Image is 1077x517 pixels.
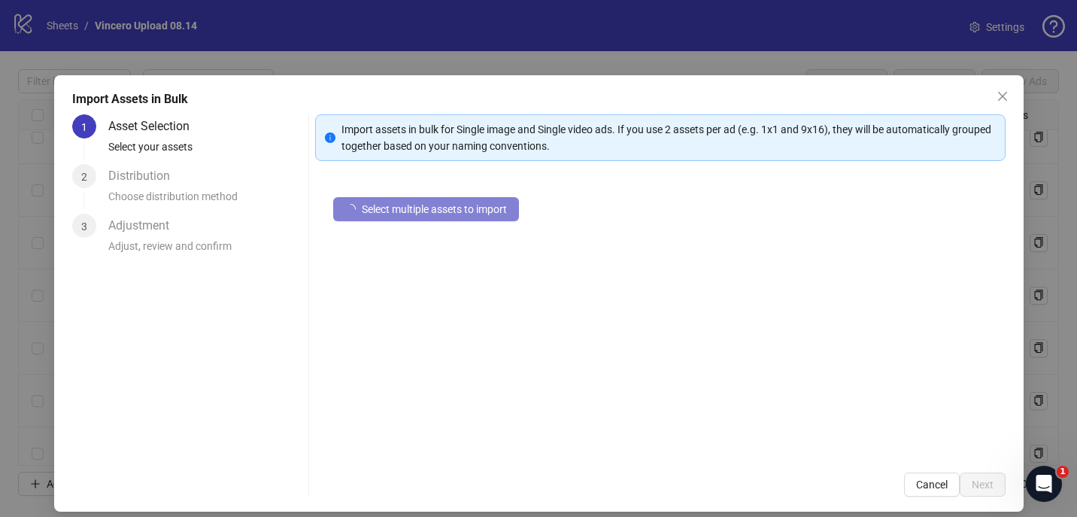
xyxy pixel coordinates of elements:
[108,138,302,164] div: Select your assets
[81,220,87,233] span: 3
[1057,466,1069,478] span: 1
[903,473,959,497] button: Cancel
[108,114,202,138] div: Asset Selection
[81,121,87,133] span: 1
[108,188,302,214] div: Choose distribution method
[1026,466,1062,502] iframe: Intercom live chat
[343,202,356,215] span: loading
[108,164,182,188] div: Distribution
[959,473,1005,497] button: Next
[996,90,1008,102] span: close
[333,197,519,221] button: Select multiple assets to import
[108,214,181,238] div: Adjustment
[325,132,335,143] span: info-circle
[72,90,1006,108] div: Import Assets in Bulk
[915,479,947,491] span: Cancel
[362,203,507,215] span: Select multiple assets to import
[81,171,87,183] span: 2
[341,121,996,154] div: Import assets in bulk for Single image and Single video ads. If you use 2 assets per ad (e.g. 1x1...
[108,238,302,263] div: Adjust, review and confirm
[990,84,1014,108] button: Close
